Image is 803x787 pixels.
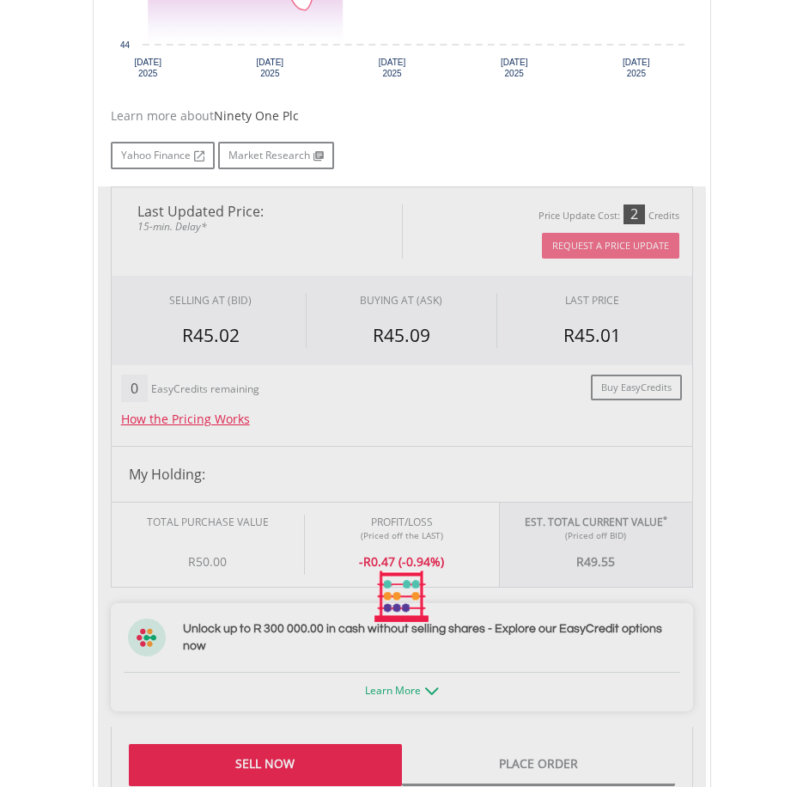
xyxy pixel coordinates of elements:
[214,107,299,124] span: Ninety One Plc
[256,58,283,78] text: [DATE] 2025
[111,142,215,169] a: Yahoo Finance
[111,107,693,125] div: Learn more about
[500,58,527,78] text: [DATE] 2025
[378,58,405,78] text: [DATE] 2025
[119,40,130,50] text: 44
[134,58,161,78] text: [DATE] 2025
[218,142,334,169] a: Market Research
[623,58,650,78] text: [DATE] 2025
